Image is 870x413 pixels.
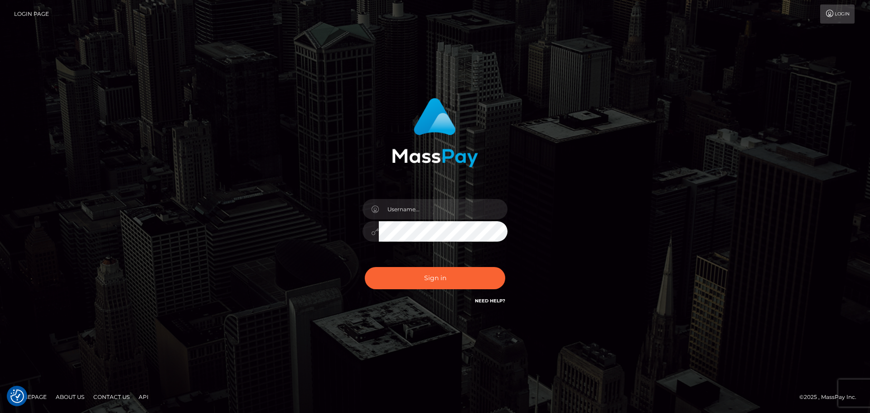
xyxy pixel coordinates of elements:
[365,267,505,289] button: Sign in
[379,199,507,219] input: Username...
[392,98,478,167] img: MassPay Login
[135,390,152,404] a: API
[799,392,863,402] div: © 2025 , MassPay Inc.
[52,390,88,404] a: About Us
[10,390,50,404] a: Homepage
[10,389,24,403] button: Consent Preferences
[14,5,49,24] a: Login Page
[90,390,133,404] a: Contact Us
[475,298,505,304] a: Need Help?
[820,5,855,24] a: Login
[10,389,24,403] img: Revisit consent button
